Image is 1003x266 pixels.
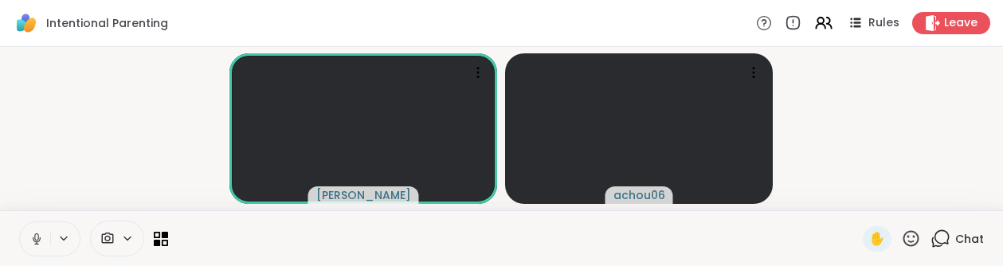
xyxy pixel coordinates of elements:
span: achou06 [613,187,665,203]
span: Leave [944,15,978,31]
span: [PERSON_NAME] [316,187,411,203]
span: ✋ [869,229,885,248]
span: Rules [868,15,899,31]
img: ShareWell Logomark [13,10,40,37]
span: Chat [955,231,984,247]
span: Intentional Parenting [46,15,168,31]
